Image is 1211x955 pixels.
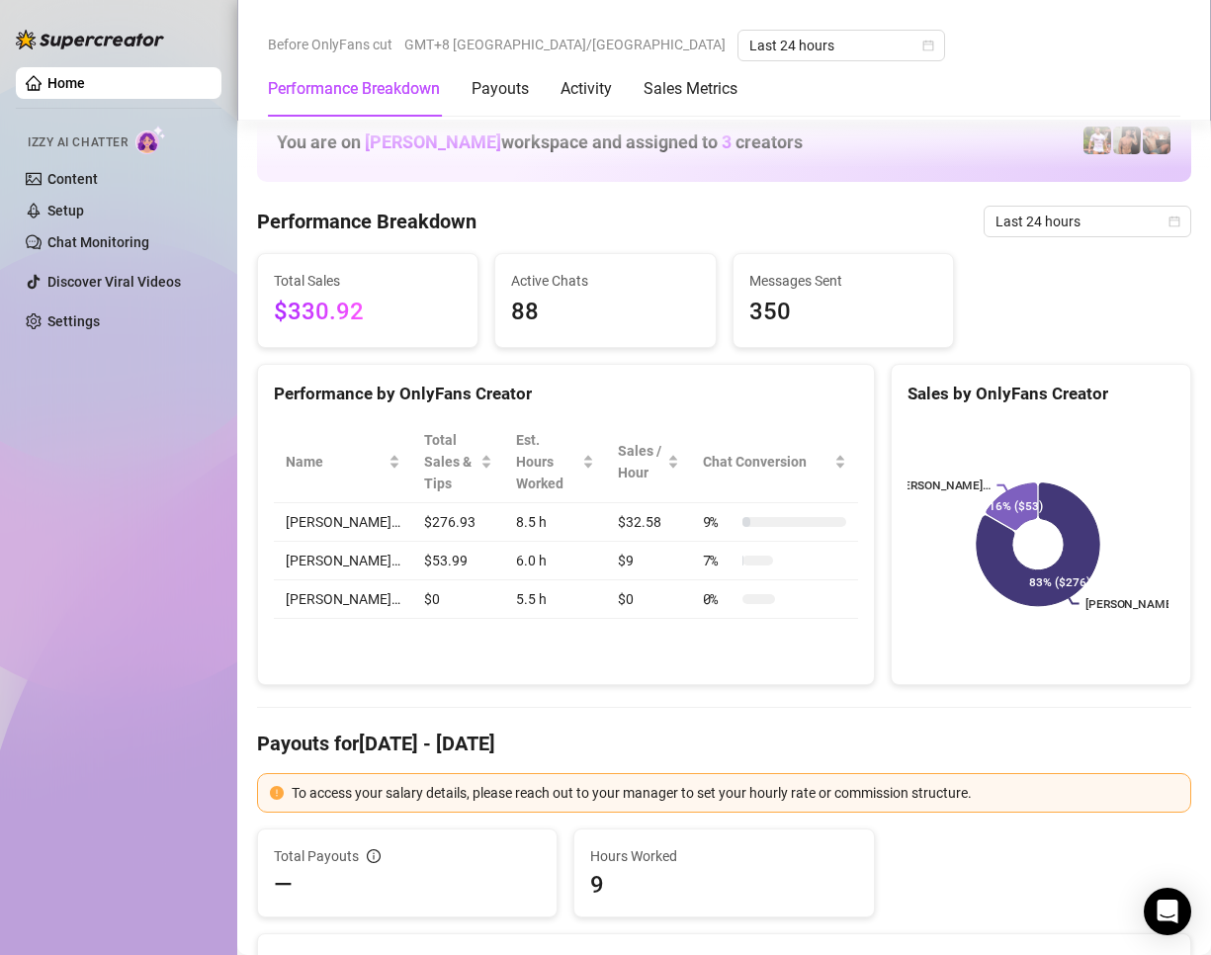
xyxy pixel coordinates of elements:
[28,133,128,152] span: Izzy AI Chatter
[268,77,440,101] div: Performance Breakdown
[504,542,606,580] td: 6.0 h
[590,845,857,867] span: Hours Worked
[47,203,84,218] a: Setup
[472,77,529,101] div: Payouts
[908,381,1174,407] div: Sales by OnlyFans Creator
[274,270,462,292] span: Total Sales
[274,381,858,407] div: Performance by OnlyFans Creator
[691,421,858,503] th: Chat Conversion
[722,131,732,152] span: 3
[606,503,690,542] td: $32.58
[703,451,830,473] span: Chat Conversion
[365,131,501,152] span: [PERSON_NAME]
[644,77,737,101] div: Sales Metrics
[511,294,699,331] span: 88
[47,171,98,187] a: Content
[404,30,726,59] span: GMT+8 [GEOGRAPHIC_DATA]/[GEOGRAPHIC_DATA]
[47,234,149,250] a: Chat Monitoring
[277,131,803,153] h1: You are on workspace and assigned to creators
[516,429,578,494] div: Est. Hours Worked
[47,274,181,290] a: Discover Viral Videos
[412,542,504,580] td: $53.99
[504,503,606,542] td: 8.5 h
[606,580,690,619] td: $0
[1083,127,1111,154] img: Hector
[511,270,699,292] span: Active Chats
[412,421,504,503] th: Total Sales & Tips
[1168,216,1180,227] span: calendar
[618,440,662,483] span: Sales / Hour
[590,869,857,901] span: 9
[749,31,933,60] span: Last 24 hours
[268,30,392,59] span: Before OnlyFans cut
[135,126,166,154] img: AI Chatter
[412,580,504,619] td: $0
[749,294,937,331] span: 350
[995,207,1179,236] span: Last 24 hours
[1144,888,1191,935] div: Open Intercom Messenger
[703,588,735,610] span: 0 %
[749,270,937,292] span: Messages Sent
[274,580,412,619] td: [PERSON_NAME]…
[1143,127,1170,154] img: Osvaldo
[424,429,476,494] span: Total Sales & Tips
[286,451,385,473] span: Name
[274,845,359,867] span: Total Payouts
[367,849,381,863] span: info-circle
[16,30,164,49] img: logo-BBDzfeDw.svg
[606,542,690,580] td: $9
[561,77,612,101] div: Activity
[274,421,412,503] th: Name
[274,542,412,580] td: [PERSON_NAME]…
[270,786,284,800] span: exclamation-circle
[292,782,1178,804] div: To access your salary details, please reach out to your manager to set your hourly rate or commis...
[504,580,606,619] td: 5.5 h
[257,208,476,235] h4: Performance Breakdown
[274,503,412,542] td: [PERSON_NAME]…
[1085,597,1184,611] text: [PERSON_NAME]…
[47,75,85,91] a: Home
[412,503,504,542] td: $276.93
[1113,127,1141,154] img: Zach
[892,478,991,492] text: [PERSON_NAME]…
[922,40,934,51] span: calendar
[606,421,690,503] th: Sales / Hour
[257,730,1191,757] h4: Payouts for [DATE] - [DATE]
[47,313,100,329] a: Settings
[274,869,293,901] span: —
[703,511,735,533] span: 9 %
[274,294,462,331] span: $330.92
[703,550,735,571] span: 7 %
